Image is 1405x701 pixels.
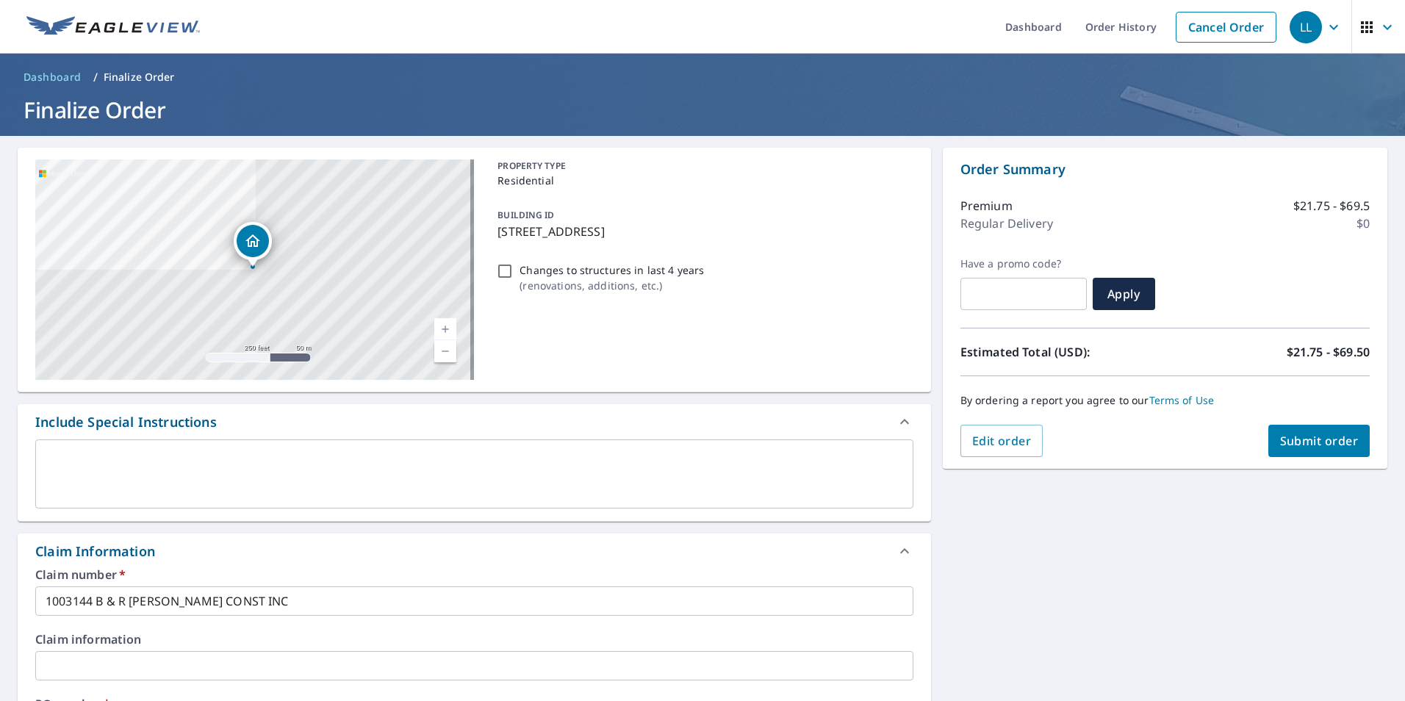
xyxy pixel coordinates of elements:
img: EV Logo [26,16,200,38]
p: Order Summary [960,159,1370,179]
p: [STREET_ADDRESS] [497,223,907,240]
p: $21.75 - $69.50 [1287,343,1370,361]
span: Apply [1104,286,1143,302]
p: $0 [1357,215,1370,232]
p: Regular Delivery [960,215,1053,232]
a: Current Level 17, Zoom Out [434,340,456,362]
label: Claim number [35,569,913,580]
div: Dropped pin, building 1, Residential property, 131 Green Hill Ocean Dr Wakefield, RI 02879 [234,222,272,267]
p: $21.75 - $69.5 [1293,197,1370,215]
label: Have a promo code? [960,257,1087,270]
div: Include Special Instructions [18,404,931,439]
button: Submit order [1268,425,1370,457]
p: ( renovations, additions, etc. ) [520,278,704,293]
div: Include Special Instructions [35,412,217,432]
h1: Finalize Order [18,95,1387,125]
div: Claim Information [35,542,155,561]
p: Finalize Order [104,70,175,85]
span: Dashboard [24,70,82,85]
label: Claim information [35,633,913,645]
span: Edit order [972,433,1032,449]
p: By ordering a report you agree to our [960,394,1370,407]
a: Terms of Use [1149,393,1215,407]
p: Residential [497,173,907,188]
nav: breadcrumb [18,65,1387,89]
p: BUILDING ID [497,209,554,221]
p: PROPERTY TYPE [497,159,907,173]
button: Edit order [960,425,1043,457]
a: Current Level 17, Zoom In [434,318,456,340]
p: Changes to structures in last 4 years [520,262,704,278]
p: Premium [960,197,1013,215]
a: Cancel Order [1176,12,1276,43]
div: LL [1290,11,1322,43]
button: Apply [1093,278,1155,310]
li: / [93,68,98,86]
a: Dashboard [18,65,87,89]
div: Claim Information [18,533,931,569]
span: Submit order [1280,433,1359,449]
p: Estimated Total (USD): [960,343,1165,361]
